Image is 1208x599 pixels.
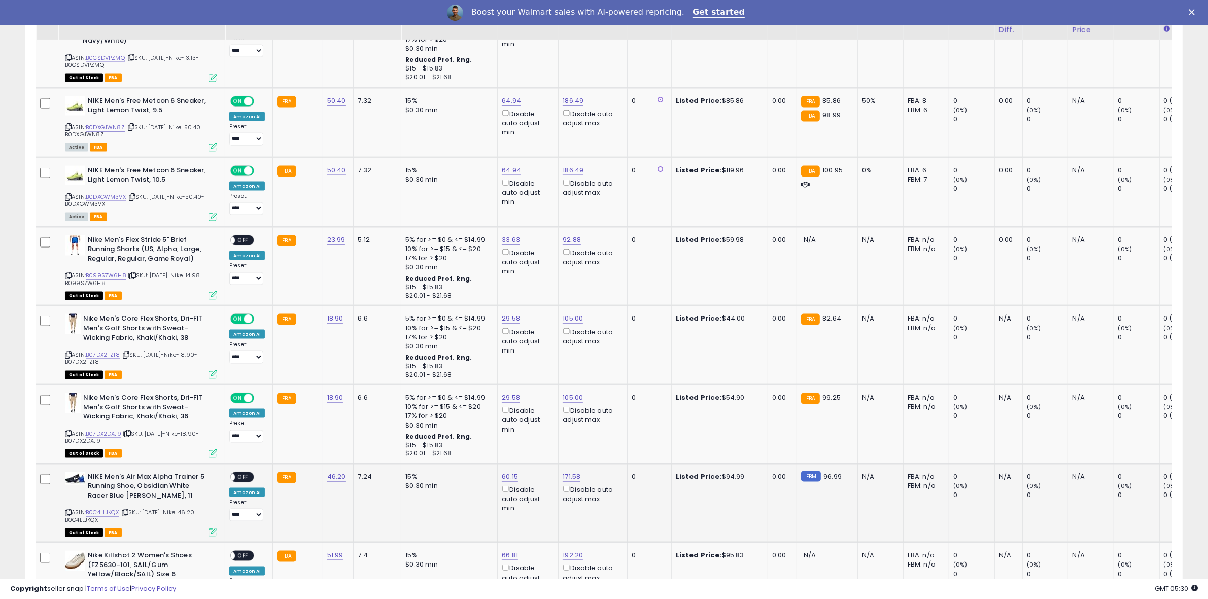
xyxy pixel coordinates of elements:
div: 15% [405,472,490,481]
span: N/A [804,235,816,244]
div: 0 (0%) [1164,96,1205,105]
div: $15 - $15.83 [405,362,490,371]
div: 0 [1118,184,1159,193]
div: 0.00 [772,393,789,402]
span: FBA [105,528,122,537]
div: 0 [1118,166,1159,175]
div: 0 [1118,96,1159,105]
small: FBA [801,111,820,122]
div: 0 (0%) [1164,490,1205,500]
div: ASIN: [65,8,217,81]
div: Preset: [229,193,265,216]
div: $0.30 min [405,175,490,184]
small: (0%) [1164,482,1178,490]
a: 186.49 [563,165,583,175]
div: 0.00 [772,314,789,323]
b: Reduced Prof. Rng. [405,55,472,64]
b: Nike Killshot 2 Women's Shoes (FZ5630-101, SAIL/Gum Yellow/Black/SAIL) Size 6 [88,551,211,582]
span: | SKU: [DATE]-Nike-50.40-B0DXGWM3VX [65,193,204,208]
div: 0 [1027,472,1068,481]
b: Nike Men's Flex Stride 5" Brief Running Shorts (US, Alpha, Large, Regular, Regular, Game Royal) [88,235,211,266]
b: Listed Price: [676,165,722,175]
div: $0.30 min [405,481,490,490]
div: $59.98 [676,235,760,244]
span: All listings that are currently out of stock and unavailable for purchase on Amazon [65,74,103,82]
div: 0 [1027,393,1068,402]
a: B0DXGJWN8Z [86,123,125,132]
div: 15% [405,166,490,175]
small: FBA [277,472,296,483]
div: ASIN: [65,96,217,151]
b: Listed Price: [676,96,722,105]
div: Preset: [229,123,265,146]
div: 7.4 [358,551,393,560]
span: FBA [105,74,122,82]
small: FBA [277,393,296,404]
div: 6.6 [358,314,393,323]
a: 66.81 [502,550,518,560]
div: 0.00 [999,235,1015,244]
div: 15% [405,551,490,560]
div: $0.30 min [405,44,490,53]
span: OFF [253,166,269,175]
div: FBA: n/a [908,472,941,481]
div: 0 [953,314,994,323]
div: $0.30 min [405,421,490,430]
div: FBM: n/a [908,244,941,254]
a: 18.90 [327,393,343,403]
small: (0%) [953,403,968,411]
div: ASIN: [65,166,217,220]
a: 18.90 [327,313,343,324]
span: All listings that are currently out of stock and unavailable for purchase on Amazon [65,449,103,458]
div: 0 [1027,254,1068,263]
small: FBA [277,314,296,325]
div: 0 (0%) [1164,166,1205,175]
div: 10% for >= $15 & <= $20 [405,402,490,411]
div: 0.00 [772,96,789,105]
div: 0 [632,96,663,105]
div: 0 [953,184,994,193]
a: B099S7W6H8 [86,271,126,280]
b: Listed Price: [676,313,722,323]
span: OFF [253,97,269,105]
div: $0.30 min [405,263,490,272]
div: $15 - $15.83 [405,441,490,450]
div: Preset: [229,35,265,58]
div: 0 [632,393,663,402]
div: Preset: [229,499,265,522]
a: Terms of Use [87,584,130,593]
div: 50% [862,96,895,105]
div: 5% for >= $0 & <= $14.99 [405,314,490,323]
small: (0%) [953,245,968,253]
span: 100.95 [822,165,843,175]
a: 105.00 [563,313,583,324]
b: NIKE Men's Free Metcon 6 Sneaker, Light Lemon Twist, 10.5 [88,166,211,187]
b: NIKE Men's Free Metcon 6 Sneaker, Light Lemon Twist, 9.5 [88,96,211,118]
div: 0.00 [999,166,1015,175]
div: 0.00 [772,472,789,481]
div: FBA: n/a [908,393,941,402]
div: N/A [1073,314,1106,323]
div: 0 [1027,411,1068,420]
div: 0 [632,166,663,175]
div: 0 [1118,333,1159,342]
div: 0 [1027,166,1068,175]
img: 316ngML95EL._SL40_.jpg [65,166,85,185]
div: 5% for >= $0 & <= $14.99 [405,235,490,244]
div: 17% for > $20 [405,254,490,263]
div: Boost your Walmart sales with AI-powered repricing. [471,7,684,17]
small: FBA [801,314,820,325]
small: (0%) [1164,245,1178,253]
div: 0 [1118,393,1159,402]
small: (0%) [953,106,968,114]
div: 10% for >= $15 & <= $20 [405,324,490,333]
div: 0 [1027,115,1068,124]
div: 7.32 [358,96,393,105]
span: FBA [105,371,122,379]
div: N/A [862,235,895,244]
small: (0%) [1027,482,1041,490]
div: 5.12 [358,235,393,244]
div: 0 [632,314,663,323]
div: N/A [1073,393,1106,402]
small: Days In Stock. [1164,25,1170,34]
